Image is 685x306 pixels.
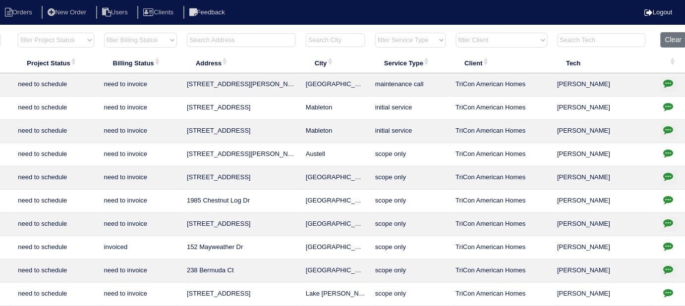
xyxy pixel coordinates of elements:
td: TriCon American Homes [451,97,553,120]
td: need to schedule [13,213,99,236]
td: [GEOGRAPHIC_DATA] [301,236,370,259]
td: [GEOGRAPHIC_DATA] [301,213,370,236]
a: Clients [137,8,181,16]
li: Clients [137,6,181,19]
li: Users [96,6,136,19]
td: need to invoice [99,97,182,120]
td: need to invoice [99,190,182,213]
td: scope only [370,283,451,306]
td: 152 Mayweather Dr [182,236,301,259]
a: Logout [644,8,673,16]
td: 1985 Chestnut Log Dr [182,190,301,213]
td: need to schedule [13,166,99,190]
td: TriCon American Homes [451,166,553,190]
input: Search Tech [558,33,646,47]
td: TriCon American Homes [451,143,553,166]
td: need to schedule [13,259,99,283]
td: need to invoice [99,143,182,166]
td: Lake [PERSON_NAME] [301,283,370,306]
li: New Order [42,6,94,19]
td: maintenance call [370,73,451,97]
td: need to invoice [99,166,182,190]
td: [STREET_ADDRESS] [182,283,301,306]
td: [STREET_ADDRESS] [182,120,301,143]
td: [PERSON_NAME] [553,97,656,120]
td: scope only [370,143,451,166]
td: Mableton [301,97,370,120]
td: [STREET_ADDRESS] [182,166,301,190]
td: scope only [370,213,451,236]
td: scope only [370,259,451,283]
td: [STREET_ADDRESS][PERSON_NAME] [182,73,301,97]
td: scope only [370,236,451,259]
td: TriCon American Homes [451,213,553,236]
td: need to schedule [13,120,99,143]
td: [PERSON_NAME] [553,73,656,97]
td: [PERSON_NAME] [553,143,656,166]
td: need to schedule [13,97,99,120]
td: [PERSON_NAME] [553,213,656,236]
input: Search City [306,33,365,47]
td: TriCon American Homes [451,190,553,213]
td: need to schedule [13,236,99,259]
td: [GEOGRAPHIC_DATA] [301,190,370,213]
td: initial service [370,120,451,143]
td: [STREET_ADDRESS][PERSON_NAME] [182,143,301,166]
th: Address: activate to sort column ascending [182,52,301,73]
td: [PERSON_NAME] [553,259,656,283]
td: need to schedule [13,283,99,306]
th: Service Type: activate to sort column ascending [370,52,451,73]
td: [GEOGRAPHIC_DATA] [301,166,370,190]
td: [GEOGRAPHIC_DATA] [301,259,370,283]
a: Users [96,8,136,16]
td: invoiced [99,236,182,259]
td: Austell [301,143,370,166]
td: [PERSON_NAME] [553,166,656,190]
td: TriCon American Homes [451,259,553,283]
td: scope only [370,190,451,213]
td: Mableton [301,120,370,143]
td: [PERSON_NAME] [553,120,656,143]
td: [PERSON_NAME] [553,283,656,306]
td: TriCon American Homes [451,236,553,259]
td: need to invoice [99,73,182,97]
td: [GEOGRAPHIC_DATA] [301,73,370,97]
td: [PERSON_NAME] [553,236,656,259]
td: TriCon American Homes [451,73,553,97]
td: TriCon American Homes [451,283,553,306]
th: Billing Status: activate to sort column ascending [99,52,182,73]
th: Tech [553,52,656,73]
td: need to invoice [99,283,182,306]
td: [PERSON_NAME] [553,190,656,213]
th: Client: activate to sort column ascending [451,52,553,73]
td: need to schedule [13,190,99,213]
input: Search Address [187,33,296,47]
td: need to invoice [99,213,182,236]
th: Project Status: activate to sort column ascending [13,52,99,73]
td: initial service [370,97,451,120]
td: [STREET_ADDRESS] [182,213,301,236]
td: need to schedule [13,143,99,166]
td: scope only [370,166,451,190]
a: New Order [42,8,94,16]
td: 238 Bermuda Ct [182,259,301,283]
td: need to schedule [13,73,99,97]
th: City: activate to sort column ascending [301,52,370,73]
td: TriCon American Homes [451,120,553,143]
td: need to invoice [99,120,182,143]
td: [STREET_ADDRESS] [182,97,301,120]
li: Feedback [183,6,233,19]
td: need to invoice [99,259,182,283]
